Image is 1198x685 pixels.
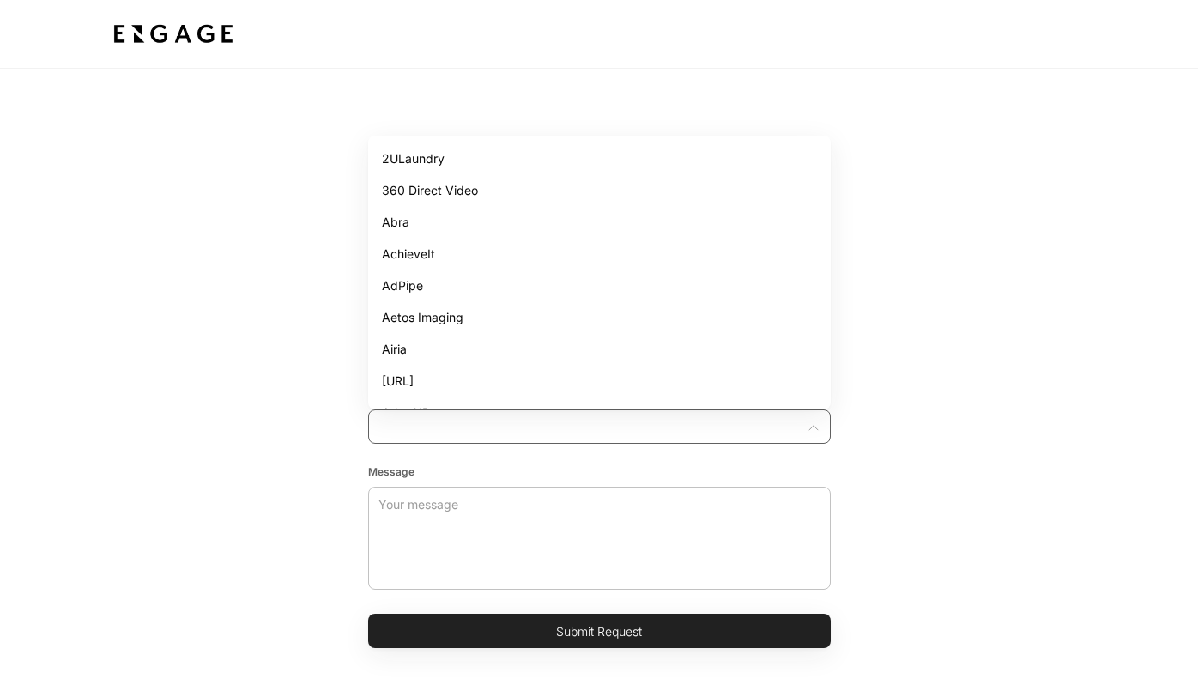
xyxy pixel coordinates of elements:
[368,614,831,648] button: Submit Request
[368,301,831,333] li: Aetos Imaging
[110,19,237,50] img: bdf1fb74-1727-4ba0-a5bd-bc74ae9fc70b.jpeg
[368,238,831,270] li: AchieveIt
[368,270,831,301] li: AdPipe
[368,397,831,428] li: ArborXR
[368,142,831,174] li: 2ULaundry
[368,206,831,238] li: Abra
[368,365,831,397] li: [URL]
[368,333,831,365] li: Airia
[368,458,831,480] div: Message
[368,174,831,206] li: 360 Direct Video
[805,420,822,437] button: Close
